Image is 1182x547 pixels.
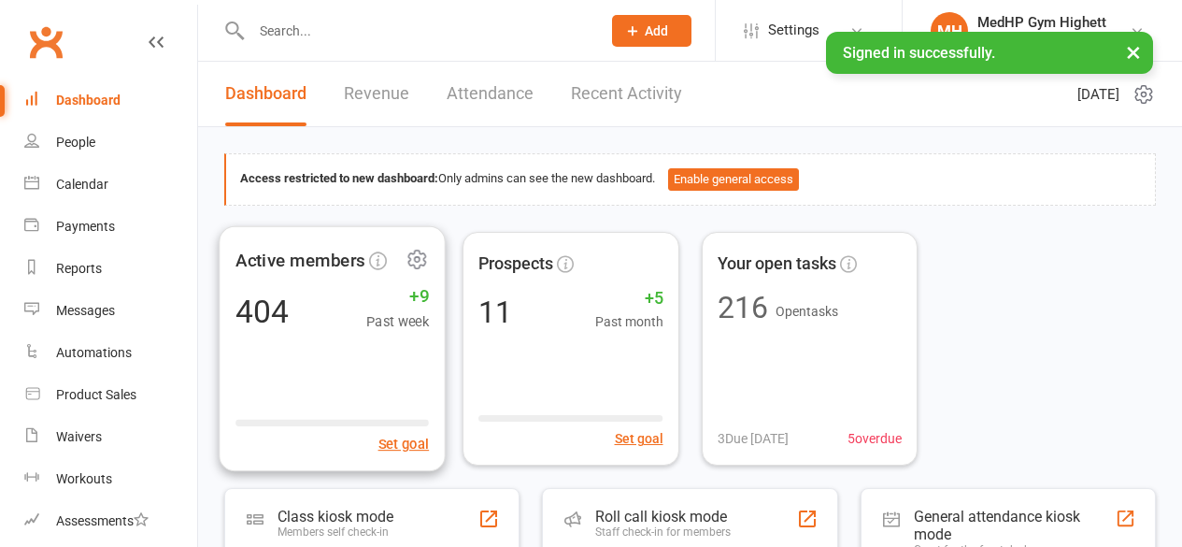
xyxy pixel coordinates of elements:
div: General attendance kiosk mode [914,508,1115,543]
div: 11 [478,297,512,327]
button: Enable general access [668,168,799,191]
div: Class kiosk mode [278,508,393,525]
span: Your open tasks [718,251,836,278]
button: Set goal [615,428,663,449]
a: Calendar [24,164,197,206]
div: People [56,135,95,150]
a: Revenue [344,62,409,126]
div: Calendar [56,177,108,192]
button: Set goal [378,432,430,454]
div: Reports [56,261,102,276]
input: Search... [246,18,589,44]
div: Only admins can see the new dashboard. [240,168,1141,191]
span: Past month [595,311,663,332]
a: Workouts [24,458,197,500]
a: Dashboard [225,62,306,126]
a: Waivers [24,416,197,458]
a: Messages [24,290,197,332]
div: MH [931,12,968,50]
span: Signed in successfully. [843,44,995,62]
div: Workouts [56,471,112,486]
span: +9 [366,281,429,309]
span: Active members [235,246,365,274]
a: Dashboard [24,79,197,122]
div: 216 [718,293,768,323]
a: Reports [24,248,197,290]
div: Staff check-in for members [595,525,731,539]
a: Recent Activity [571,62,682,126]
span: Prospects [478,251,553,278]
span: Past week [366,309,429,332]
span: +5 [595,285,663,312]
span: 5 overdue [847,428,902,449]
span: Open tasks [776,304,838,319]
div: 404 [235,295,289,326]
a: People [24,122,197,164]
strong: Access restricted to new dashboard: [240,171,438,185]
div: Product Sales [56,387,136,402]
div: MedHP [977,31,1106,48]
div: Assessments [56,513,149,528]
a: Attendance [447,62,534,126]
a: Automations [24,332,197,374]
div: Dashboard [56,93,121,108]
a: Clubworx [22,19,69,65]
a: Payments [24,206,197,248]
span: Add [645,23,668,38]
div: Waivers [56,429,102,444]
div: Roll call kiosk mode [595,508,731,525]
a: Product Sales [24,374,197,416]
span: Settings [768,9,819,51]
div: Members self check-in [278,525,393,539]
div: Messages [56,303,115,318]
span: [DATE] [1077,83,1119,106]
span: 3 Due [DATE] [718,428,789,449]
div: Automations [56,345,132,360]
div: MedHP Gym Highett [977,14,1106,31]
a: Assessments [24,500,197,542]
div: Payments [56,219,115,234]
button: Add [612,15,691,47]
button: × [1117,32,1150,72]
